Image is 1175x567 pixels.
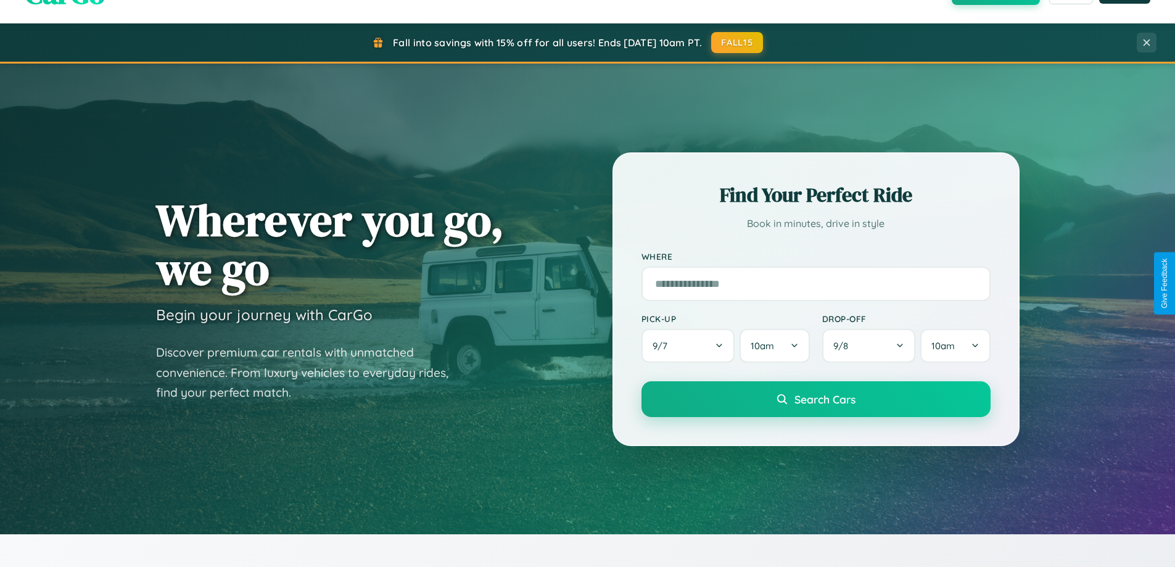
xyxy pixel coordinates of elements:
p: Book in minutes, drive in style [641,215,991,233]
h2: Find Your Perfect Ride [641,181,991,209]
button: Search Cars [641,381,991,417]
label: Drop-off [822,313,991,324]
button: 10am [920,329,990,363]
label: Pick-up [641,313,810,324]
h3: Begin your journey with CarGo [156,305,373,324]
button: 9/7 [641,329,735,363]
span: 10am [751,340,774,352]
h1: Wherever you go, we go [156,196,504,293]
span: 9 / 7 [653,340,674,352]
label: Where [641,251,991,262]
span: Fall into savings with 15% off for all users! Ends [DATE] 10am PT. [393,36,702,49]
span: 10am [931,340,955,352]
div: Give Feedback [1160,259,1169,308]
span: 9 / 8 [833,340,854,352]
span: Search Cars [794,392,855,406]
p: Discover premium car rentals with unmatched convenience. From luxury vehicles to everyday rides, ... [156,342,464,403]
button: FALL15 [711,32,763,53]
button: 9/8 [822,329,916,363]
button: 10am [740,329,809,363]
